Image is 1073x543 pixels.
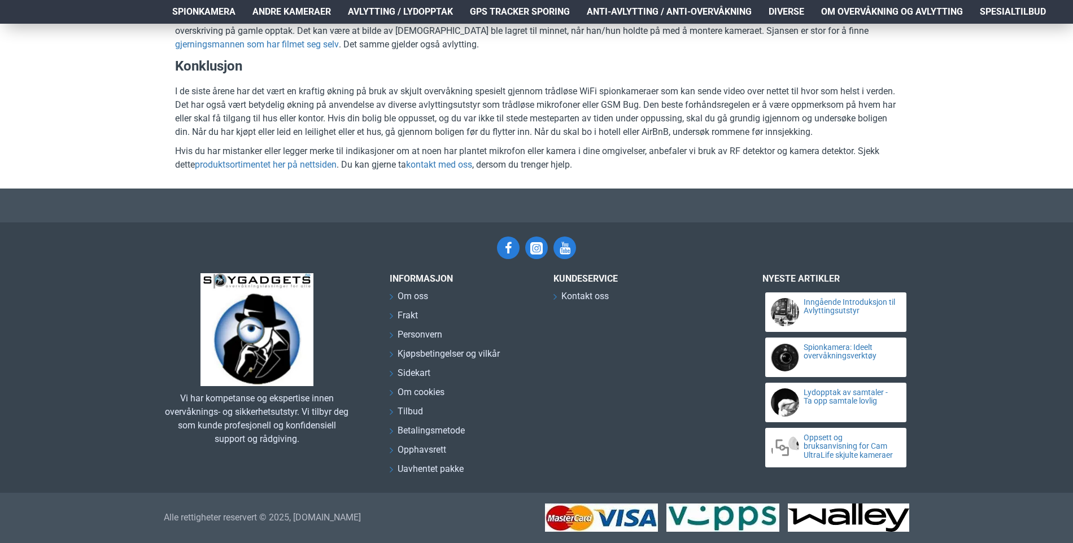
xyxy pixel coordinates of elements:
span: Om oss [398,290,428,303]
a: Om oss [390,290,428,309]
a: Oppsett og bruksanvisning for Cam UltraLife skjulte kameraer [804,433,896,459]
span: Betalingsmetode [398,424,465,437]
span: Frakt [398,309,418,322]
a: kontakt med oss [406,158,472,172]
span: Kjøpsbetingelser og vilkår [398,347,500,361]
a: Inngående Introduksjon til Avlyttingsutstyr [804,298,896,316]
span: Om cookies [398,386,444,399]
span: GPS Tracker Sporing [470,5,570,19]
span: Kontakt oss [561,290,609,303]
span: Diverse [769,5,804,19]
h3: INFORMASJON [390,273,536,284]
span: Om overvåkning og avlytting [821,5,963,19]
p: Du bør ikke røre eller avmontere det. Gå umiddelbart ut fra kameraets opptaksfelt og kontakte pol... [175,11,898,51]
a: Om cookies [390,386,444,405]
p: I de siste årene har det vært en kraftig økning på bruk av skjult overvåkning spesielt gjennom tr... [175,85,898,139]
a: Lydopptak av samtaler - Ta opp samtale lovlig [804,388,896,406]
span: Uavhentet pakke [398,462,464,476]
span: Opphavsrett [398,443,446,457]
span: Andre kameraer [252,5,331,19]
span: Personvern [398,328,442,341]
span: Sidekart [398,366,430,380]
h3: Kundeservice [553,273,723,284]
a: Personvern [390,328,442,347]
a: Opphavsrett [390,443,446,462]
span: Avlytting / Lydopptak [348,5,453,19]
img: Vi godtar Visa og MasterCard [545,503,658,532]
a: Alle rettigheter reservert © 2025, [DOMAIN_NAME] [164,511,361,524]
a: Betalingsmetode [390,424,465,443]
a: Sidekart [390,366,430,386]
h3: Nyeste artikler [762,273,909,284]
img: Vi godtar Vipps [666,503,779,532]
span: Spesialtilbud [980,5,1046,19]
a: Spionkamera: Ideelt overvåkningsverktøy [804,343,896,361]
img: SpyGadgets.no [200,273,313,386]
a: Tilbud [390,405,423,424]
a: Uavhentet pakke [390,462,464,481]
img: Vi godtar faktura betaling [788,503,909,532]
span: Anti-avlytting / Anti-overvåkning [587,5,752,19]
div: Vi har kompetanse og ekspertise innen overvåknings- og sikkerhetsutstyr. Vi tilbyr deg som kunde ... [164,392,350,446]
p: Hvis du har mistanker eller legger merke til indikasjoner om at noen har plantet mikrofon eller k... [175,144,898,172]
a: Frakt [390,309,418,328]
span: Spionkamera [172,5,235,19]
a: Kjøpsbetingelser og vilkår [390,347,500,366]
span: Tilbud [398,405,423,418]
a: Kontakt oss [553,290,609,309]
a: gjerningsmannen som har filmet seg selv [175,38,339,51]
a: produktsortimentet her på nettsiden [195,158,337,172]
h3: Konklusjon [175,57,898,76]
